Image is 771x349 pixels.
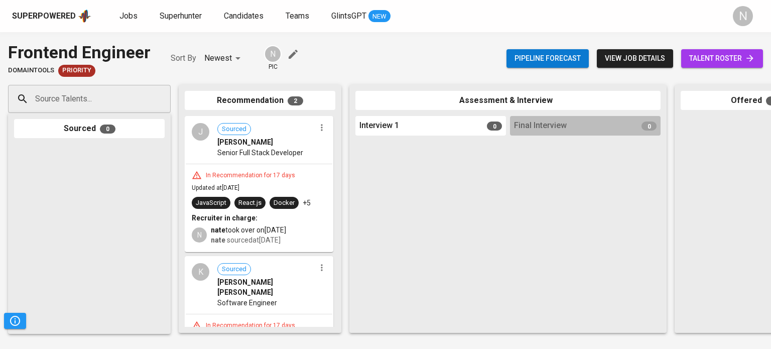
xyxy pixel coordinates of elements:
[681,49,763,68] a: talent roster
[689,52,755,65] span: talent roster
[217,298,277,308] span: Software Engineer
[217,277,315,297] span: [PERSON_NAME] [PERSON_NAME]
[12,11,76,22] div: Superpowered
[286,10,311,23] a: Teams
[211,236,281,244] span: sourced at [DATE]
[160,10,204,23] a: Superhunter
[264,45,282,63] div: N
[218,265,250,274] span: Sourced
[514,120,567,132] span: Final Interview
[217,137,273,147] span: [PERSON_NAME]
[218,125,250,134] span: Sourced
[192,263,209,281] div: K
[119,11,138,21] span: Jobs
[8,66,54,75] span: DomainTools
[288,96,303,105] span: 2
[185,116,333,252] div: JSourced[PERSON_NAME]Senior Full Stack DeveloperIn Recommendation for 17 daysUpdated at[DATE]Java...
[4,313,26,329] button: Pipeline Triggers
[14,119,165,139] div: Sourced
[286,11,309,21] span: Teams
[238,198,262,208] div: React.js
[165,98,167,100] button: Open
[185,91,335,110] div: Recommendation
[192,214,258,222] b: Recruiter in charge:
[119,10,140,23] a: Jobs
[224,10,266,23] a: Candidates
[100,125,115,134] span: 0
[733,6,753,26] div: N
[331,11,366,21] span: GlintsGPT
[597,49,673,68] button: view job details
[211,236,225,244] b: nate
[515,52,581,65] span: Pipeline forecast
[204,49,244,68] div: Newest
[196,198,226,208] div: JavaScript
[12,9,91,24] a: Superpoweredapp logo
[171,52,196,64] p: Sort By
[274,198,295,208] div: Docker
[264,45,282,71] div: pic
[211,226,225,234] b: nate
[506,49,589,68] button: Pipeline forecast
[192,227,207,243] div: N
[217,148,303,158] span: Senior Full Stack Developer
[58,65,95,77] div: New Job received from Demand Team
[58,66,95,75] span: Priority
[78,9,91,24] img: app logo
[202,321,299,330] div: In Recommendation for 17 days
[331,10,391,23] a: GlintsGPT NEW
[192,123,209,141] div: J
[160,11,202,21] span: Superhunter
[605,52,665,65] span: view job details
[211,225,286,235] span: took over on [DATE]
[202,171,299,180] div: In Recommendation for 17 days
[487,122,502,131] span: 0
[641,122,657,131] span: 0
[303,198,311,208] p: +5
[8,40,151,65] div: Frontend Engineer
[355,91,661,110] div: Assessment & Interview
[368,12,391,22] span: NEW
[359,120,399,132] span: Interview 1
[192,184,239,191] span: Updated at [DATE]
[224,11,264,21] span: Candidates
[204,52,232,64] p: Newest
